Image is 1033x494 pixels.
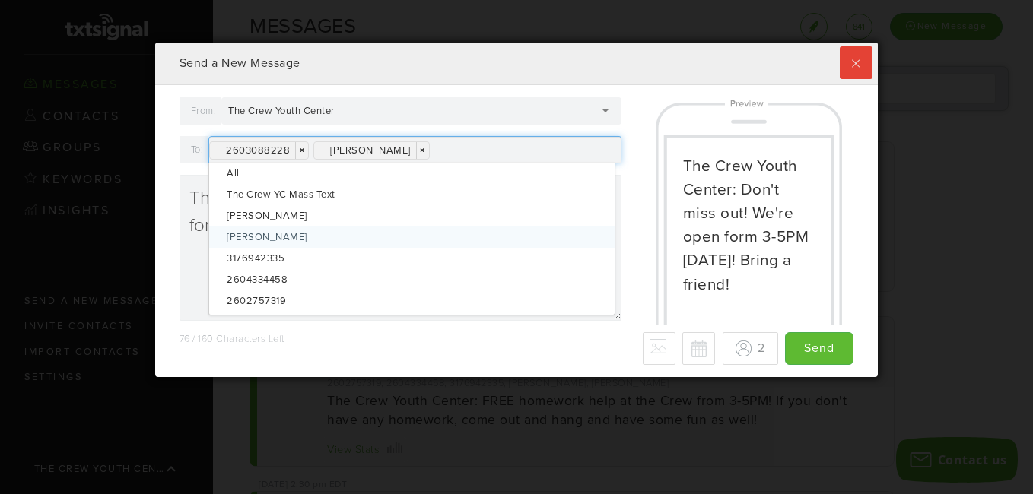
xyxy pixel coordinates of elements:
[209,269,615,290] div: 2604334458
[180,55,300,71] span: Send a New Message
[180,333,214,345] span: 76 / 160
[785,332,853,365] input: Send
[209,312,615,333] div: [PERSON_NAME]
[209,248,615,269] div: 3176942335
[209,205,615,226] div: [PERSON_NAME]
[228,104,353,118] div: The Crew Youth Center
[295,142,308,159] a: ×
[416,142,429,159] a: ×
[683,154,815,296] div: The Crew Youth Center: Don't miss out! We're open form 3-5PM [DATE]! Bring a friend!
[723,332,778,365] button: 2
[313,141,430,160] div: [PERSON_NAME]
[191,100,217,122] label: From:
[216,333,284,345] span: Characters Left
[209,226,615,248] div: [PERSON_NAME]
[209,163,615,184] div: All
[209,290,615,312] div: 2602757319
[209,141,309,160] div: 2603088228
[191,139,204,160] label: To:
[209,184,615,205] div: The Crew YC Mass Text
